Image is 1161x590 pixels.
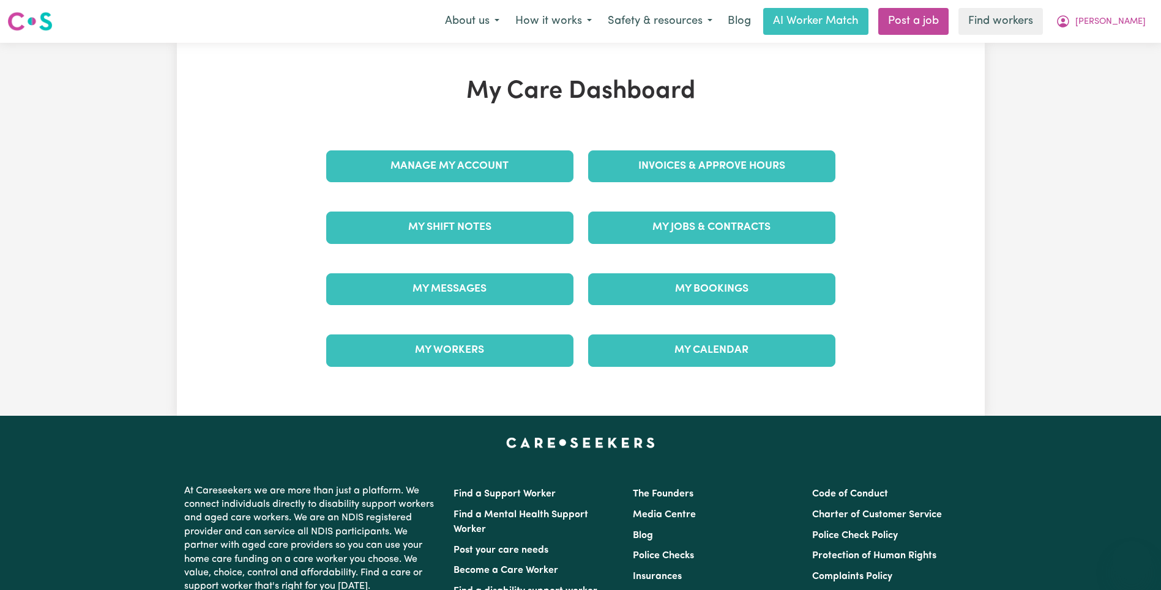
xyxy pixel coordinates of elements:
a: Charter of Customer Service [812,510,942,520]
a: My Calendar [588,334,835,366]
h1: My Care Dashboard [319,77,843,106]
a: Police Check Policy [812,531,898,540]
button: Safety & resources [600,9,720,34]
a: Complaints Policy [812,572,892,581]
button: My Account [1048,9,1154,34]
img: Careseekers logo [7,10,53,32]
a: Police Checks [633,551,694,561]
a: Code of Conduct [812,489,888,499]
a: Media Centre [633,510,696,520]
a: Insurances [633,572,682,581]
a: Invoices & Approve Hours [588,150,835,182]
iframe: Button to launch messaging window [1112,541,1151,580]
a: AI Worker Match [763,8,868,35]
a: Find a Support Worker [454,489,556,499]
a: My Shift Notes [326,212,573,243]
a: My Jobs & Contracts [588,212,835,243]
span: [PERSON_NAME] [1075,15,1146,29]
a: My Workers [326,334,573,366]
a: Post your care needs [454,545,548,555]
a: Protection of Human Rights [812,551,936,561]
a: Careseekers logo [7,7,53,35]
a: Become a Care Worker [454,566,558,575]
a: Manage My Account [326,150,573,182]
a: My Bookings [588,273,835,305]
a: The Founders [633,489,693,499]
a: Find workers [958,8,1043,35]
a: Post a job [878,8,949,35]
a: My Messages [326,273,573,305]
button: How it works [507,9,600,34]
a: Careseekers home page [506,438,655,448]
a: Blog [633,531,653,540]
a: Blog [720,8,758,35]
button: About us [437,9,507,34]
a: Find a Mental Health Support Worker [454,510,588,534]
